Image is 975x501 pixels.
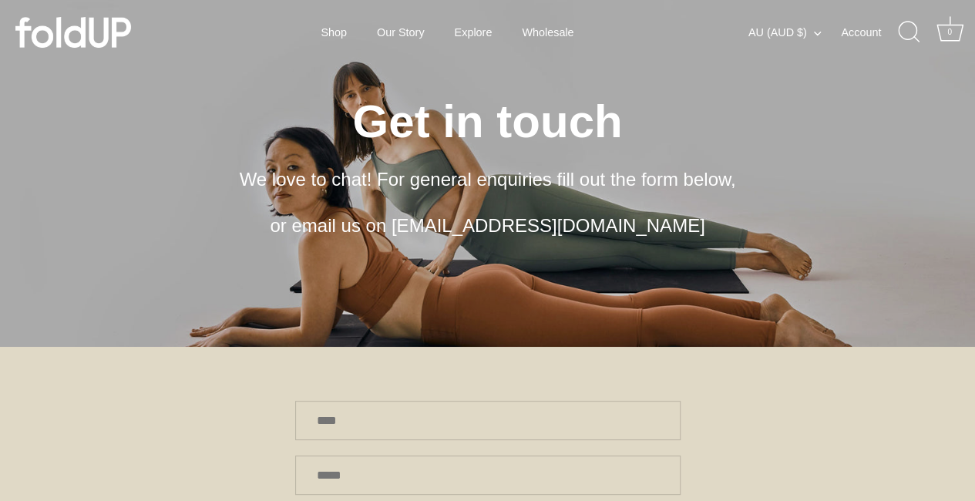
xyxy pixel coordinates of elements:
a: Search [893,15,926,49]
div: 0 [942,25,957,40]
p: or email us on [EMAIL_ADDRESS][DOMAIN_NAME] [164,212,812,240]
input: Name [295,401,681,440]
div: Primary navigation [283,18,612,47]
a: Shop [308,18,360,47]
img: foldUP [15,17,131,48]
a: foldUP [15,17,162,48]
button: AU (AUD $) [748,25,838,39]
a: Cart [933,15,967,49]
a: Account [841,23,896,42]
a: Wholesale [509,18,587,47]
a: Explore [441,18,505,47]
p: We love to chat! For general enquiries fill out the form below, [164,166,812,193]
input: Email [295,456,681,495]
a: Our Story [364,18,438,47]
h2: Get in touch [54,92,921,150]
